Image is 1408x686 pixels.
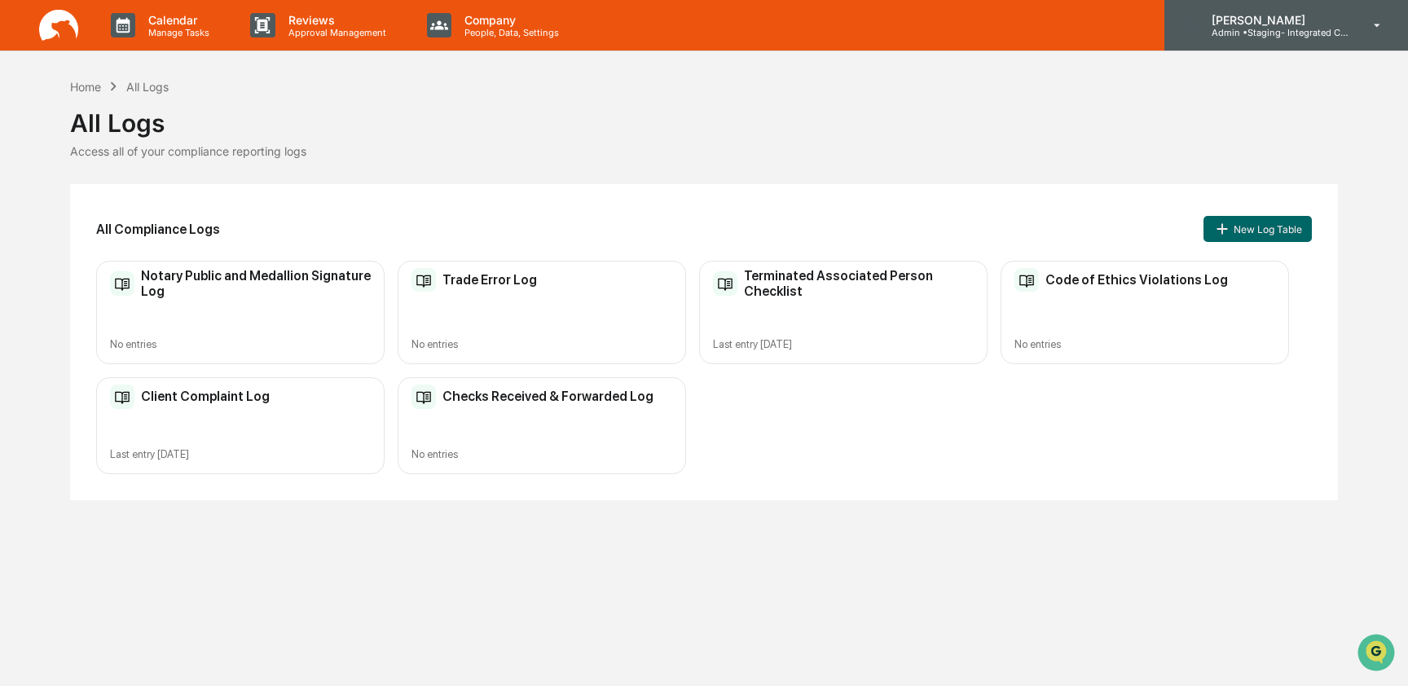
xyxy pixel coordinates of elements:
p: Calendar [135,13,218,27]
h2: Trade Error Log [442,272,537,288]
div: 🗄️ [118,207,131,220]
span: Preclearance [33,205,105,222]
div: No entries [411,338,672,350]
p: Manage Tasks [135,27,218,38]
a: 🖐️Preclearance [10,199,112,228]
img: Compliance Log Table Icon [713,271,737,296]
p: Company [451,13,567,27]
img: 1746055101610-c473b297-6a78-478c-a979-82029cc54cd1 [16,125,46,154]
p: Approval Management [275,27,394,38]
div: Last entry [DATE] [110,448,371,460]
p: Reviews [275,13,394,27]
div: All Logs [126,80,169,94]
div: All Logs [70,95,1337,138]
h2: Client Complaint Log [141,389,270,404]
img: Compliance Log Table Icon [110,271,134,296]
div: No entries [411,448,672,460]
img: Compliance Log Table Icon [411,385,436,409]
div: Access all of your compliance reporting logs [70,144,1337,158]
a: Powered byPylon [115,275,197,288]
div: We're available if you need us! [55,141,206,154]
span: Attestations [134,205,202,222]
p: How can we help? [16,34,297,60]
span: Pylon [162,276,197,288]
div: 🖐️ [16,207,29,220]
h2: All Compliance Logs [96,222,220,237]
button: New Log Table [1203,216,1311,242]
div: Home [70,80,101,94]
a: 🔎Data Lookup [10,230,109,259]
h2: Checks Received & Forwarded Log [442,389,653,404]
p: Admin • Staging- Integrated Compliance Advisors [1199,27,1350,38]
iframe: Open customer support [1356,632,1400,676]
div: No entries [110,338,371,350]
a: 🗄️Attestations [112,199,209,228]
h2: Terminated Associated Person Checklist [744,268,974,299]
div: Start new chat [55,125,267,141]
div: No entries [1014,338,1275,350]
img: Compliance Log Table Icon [110,385,134,409]
p: [PERSON_NAME] [1199,13,1350,27]
div: 🔎 [16,238,29,251]
span: Data Lookup [33,236,103,253]
img: logo [39,10,78,42]
h2: Code of Ethics Violations Log [1045,272,1228,288]
div: Last entry [DATE] [713,338,974,350]
img: Compliance Log Table Icon [1014,268,1039,292]
h2: Notary Public and Medallion Signature Log [141,268,371,299]
p: People, Data, Settings [451,27,567,38]
img: Compliance Log Table Icon [411,268,436,292]
button: Start new chat [277,130,297,149]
